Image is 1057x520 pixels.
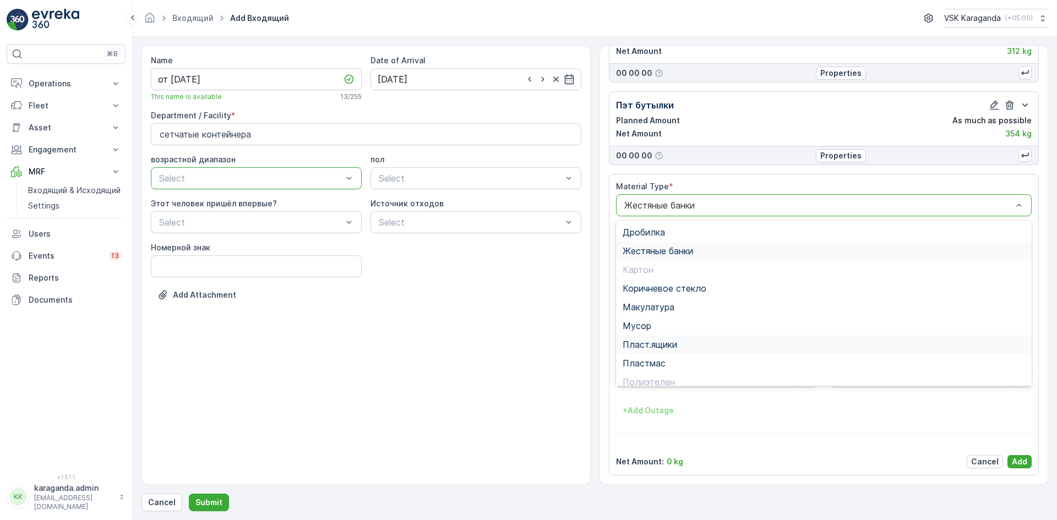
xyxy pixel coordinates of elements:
[29,122,103,133] p: Asset
[189,494,229,511] button: Submit
[28,200,59,211] p: Settings
[1007,46,1032,57] p: 312 kg
[29,272,121,283] p: Reports
[7,117,126,139] button: Asset
[24,183,126,198] a: Входящий & Исходящий
[1007,455,1032,468] button: Add
[655,69,663,78] div: Help Tooltip Icon
[944,13,1001,24] p: VSK Karaganda
[616,402,680,419] button: +Add Outage
[1005,14,1033,23] p: ( +05:00 )
[160,128,251,141] p: сетчатыe контейнера
[151,110,581,121] p: Department / Facility
[107,50,118,58] p: ⌘B
[228,13,291,24] span: Add Входящий
[1012,456,1027,467] p: Add
[29,100,103,111] p: Fleet
[7,73,126,95] button: Operations
[623,358,666,368] span: Пластмас
[34,494,113,511] p: [EMAIL_ADDRESS][DOMAIN_NAME]
[971,456,999,467] p: Cancel
[34,483,113,494] p: karaganda.admin
[623,265,653,275] span: Картон
[967,455,1003,468] button: Cancel
[816,149,866,162] button: Properties
[173,289,236,300] p: Add Attachment
[24,198,126,214] a: Settings
[111,251,119,260] p: 13
[32,9,79,31] img: logo_light-DOdMpM7g.png
[7,245,126,267] a: Events13
[667,456,683,467] p: 0 kg
[151,123,581,145] button: сетчатыe контейнера
[623,246,693,256] span: Жестяные банки
[623,377,675,387] span: Полиэтелен
[29,250,102,261] p: Events
[7,267,126,289] a: Reports
[7,483,126,511] button: KKkaraganda.admin[EMAIL_ADDRESS][DOMAIN_NAME]
[151,155,236,164] label: возрастной диапазон
[820,68,862,79] p: Properties
[144,16,156,25] a: Homepage
[616,128,662,139] p: Net Amount
[7,161,126,183] button: MRF
[151,199,277,208] label: Этот человек пришёл впервые?
[655,151,663,160] div: Help Tooltip Icon
[151,286,243,304] button: Upload File
[9,488,27,506] div: KK
[371,155,384,164] label: пол
[623,340,677,349] span: Пласт.ящики
[944,9,1048,28] button: VSK Karaganda(+05:00)
[195,497,222,508] p: Submit
[7,139,126,161] button: Engagement
[7,474,126,480] span: v 1.51.1
[623,227,665,237] span: Дробилка
[159,172,342,185] p: Select
[371,56,426,65] label: Date of Arrival
[7,95,126,117] button: Fleet
[623,302,674,312] span: Макулатура
[141,494,182,511] button: Cancel
[340,92,362,101] p: 13 / 255
[29,228,121,239] p: Users
[7,9,29,31] img: logo
[7,289,126,311] a: Documents
[151,92,222,101] span: This name is available
[616,115,680,126] p: Planned Amount
[1005,128,1032,139] p: 354 kg
[820,150,862,161] p: Properties
[952,115,1032,126] p: As much as possible
[159,216,342,229] p: Select
[616,98,674,112] p: Пэт бутылки
[623,405,674,416] p: + Add Outage
[616,150,652,161] p: 00 00 00
[371,68,581,90] input: dd/mm/yyyy
[7,223,126,245] a: Users
[29,144,103,155] p: Engagement
[616,456,664,467] p: Net Amount :
[172,13,214,23] a: Входящий
[616,46,662,57] p: Net Amount
[29,78,103,89] p: Operations
[816,67,866,80] button: Properties
[623,321,651,331] span: Мусор
[623,283,706,293] span: Коричневое стекло
[151,243,210,252] label: Номерной знак
[29,294,121,305] p: Documents
[371,199,444,208] label: Источник отходов
[151,56,173,65] label: Name
[148,497,176,508] p: Cancel
[28,185,121,196] p: Входящий & Исходящий
[379,172,562,185] p: Select
[616,182,669,191] label: Material Type
[29,166,103,177] p: MRF
[379,216,562,229] p: Select
[616,68,652,79] p: 00 00 00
